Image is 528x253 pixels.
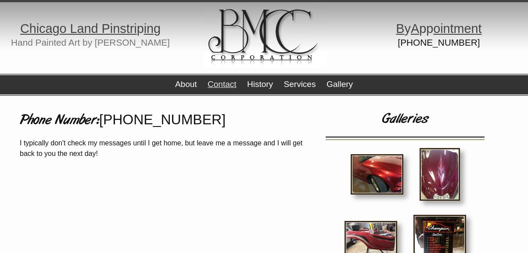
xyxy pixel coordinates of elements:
img: IMG_1688.JPG [351,154,403,195]
span: in [144,22,154,36]
a: Contact [208,80,236,89]
a: History [247,80,273,89]
a: Gallery [327,80,353,89]
img: 29383.JPG [420,148,460,201]
a: About [175,80,197,89]
span: B [396,22,404,36]
span: ointment [433,22,481,36]
h2: Hand Painted Art by [PERSON_NAME] [7,40,174,46]
p: I typically don't check my messages until I get home, but leave me a message and I will get back ... [20,138,314,159]
span: Chica [20,22,53,36]
h1: y pp [355,24,523,33]
span: o Land Pinstri [60,22,137,36]
a: [PHONE_NUMBER] [398,37,480,47]
img: logo.gif [203,2,326,67]
a: [PHONE_NUMBER] [99,112,226,127]
h1: Phone Number: [20,109,314,131]
a: Services [284,80,316,89]
h1: g p g [7,24,174,33]
span: A [411,22,419,36]
h1: Galleries [321,109,490,130]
